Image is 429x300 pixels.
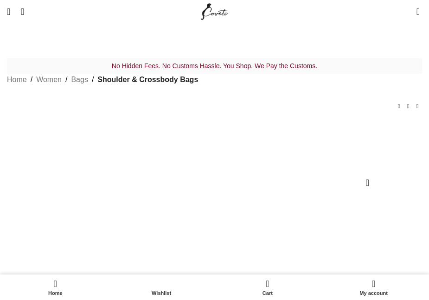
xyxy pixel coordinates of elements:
[320,277,427,298] a: My account
[109,277,215,298] a: Wishlist
[413,102,422,111] a: Next product
[412,2,424,21] a: 0
[394,102,403,111] a: Previous product
[325,290,422,296] span: My account
[2,277,109,298] a: Home
[219,290,316,296] span: Cart
[71,74,88,86] a: Bags
[134,27,295,35] a: Fancy designing your own shoe? | Discover Now
[113,290,210,296] span: Wishlist
[215,277,321,298] a: 0 Cart
[417,5,424,12] span: 0
[7,74,198,86] nav: Breadcrumb
[7,290,104,296] span: Home
[199,7,230,15] a: Site logo
[109,277,215,298] div: My wishlist
[36,74,62,86] a: Women
[215,277,321,298] div: My cart
[267,277,274,284] span: 0
[403,2,412,21] div: My Wishlist
[7,60,422,72] p: No Hidden Fees. No Customs Hassle. You Shop. We Pay the Customs.
[2,2,15,21] a: Open mobile menu
[15,2,24,21] a: Search
[7,74,27,86] a: Home
[97,74,198,86] a: Shoulder & Crossbody Bags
